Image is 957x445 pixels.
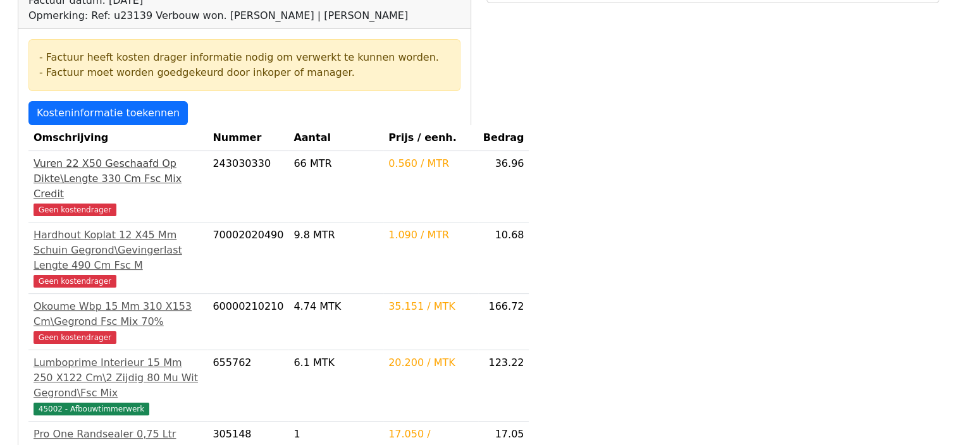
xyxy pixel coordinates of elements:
[293,228,378,243] div: 9.8 MTR
[478,125,529,151] th: Bedrag
[293,156,378,171] div: 66 MTR
[34,275,116,288] span: Geen kostendrager
[34,156,202,217] a: Vuren 22 X50 Geschaafd Op Dikte\Lengte 330 Cm Fsc Mix CreditGeen kostendrager
[388,355,473,370] div: 20.200 / MTK
[207,294,288,350] td: 60000210210
[478,350,529,422] td: 123.22
[28,125,207,151] th: Omschrijving
[388,228,473,243] div: 1.090 / MTR
[388,156,473,171] div: 0.560 / MTR
[293,299,378,314] div: 4.74 MTK
[383,125,478,151] th: Prijs / eenh.
[478,294,529,350] td: 166.72
[34,299,202,344] a: Okoume Wbp 15 Mm 310 X153 Cm\Gegrond Fsc Mix 70%Geen kostendrager
[207,125,288,151] th: Nummer
[34,403,149,415] span: 45002 - Afbouwtimmerwerk
[34,355,202,416] a: Lumboprime Interieur 15 Mm 250 X122 Cm\2 Zijdig 80 Mu Wit Gegrond\Fsc Mix45002 - Afbouwtimmerwerk
[207,151,288,222] td: 243030330
[207,350,288,422] td: 655762
[28,8,408,23] div: Opmerking: Ref: u23139 Verbouw won. [PERSON_NAME] | [PERSON_NAME]
[39,50,450,65] div: - Factuur heeft kosten drager informatie nodig om verwerkt te kunnen worden.
[39,65,450,80] div: - Factuur moet worden goedgekeurd door inkoper of manager.
[34,228,202,288] a: Hardhout Koplat 12 X45 Mm Schuin Gegrond\Gevingerlast Lengte 490 Cm Fsc MGeen kostendrager
[34,331,116,344] span: Geen kostendrager
[293,355,378,370] div: 6.1 MTK
[478,151,529,222] td: 36.96
[34,204,116,216] span: Geen kostendrager
[34,156,202,202] div: Vuren 22 X50 Geschaafd Op Dikte\Lengte 330 Cm Fsc Mix Credit
[478,222,529,294] td: 10.68
[207,222,288,294] td: 70002020490
[34,228,202,273] div: Hardhout Koplat 12 X45 Mm Schuin Gegrond\Gevingerlast Lengte 490 Cm Fsc M
[34,355,202,401] div: Lumboprime Interieur 15 Mm 250 X122 Cm\2 Zijdig 80 Mu Wit Gegrond\Fsc Mix
[34,299,202,329] div: Okoume Wbp 15 Mm 310 X153 Cm\Gegrond Fsc Mix 70%
[388,299,473,314] div: 35.151 / MTK
[288,125,383,151] th: Aantal
[28,101,188,125] a: Kosteninformatie toekennen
